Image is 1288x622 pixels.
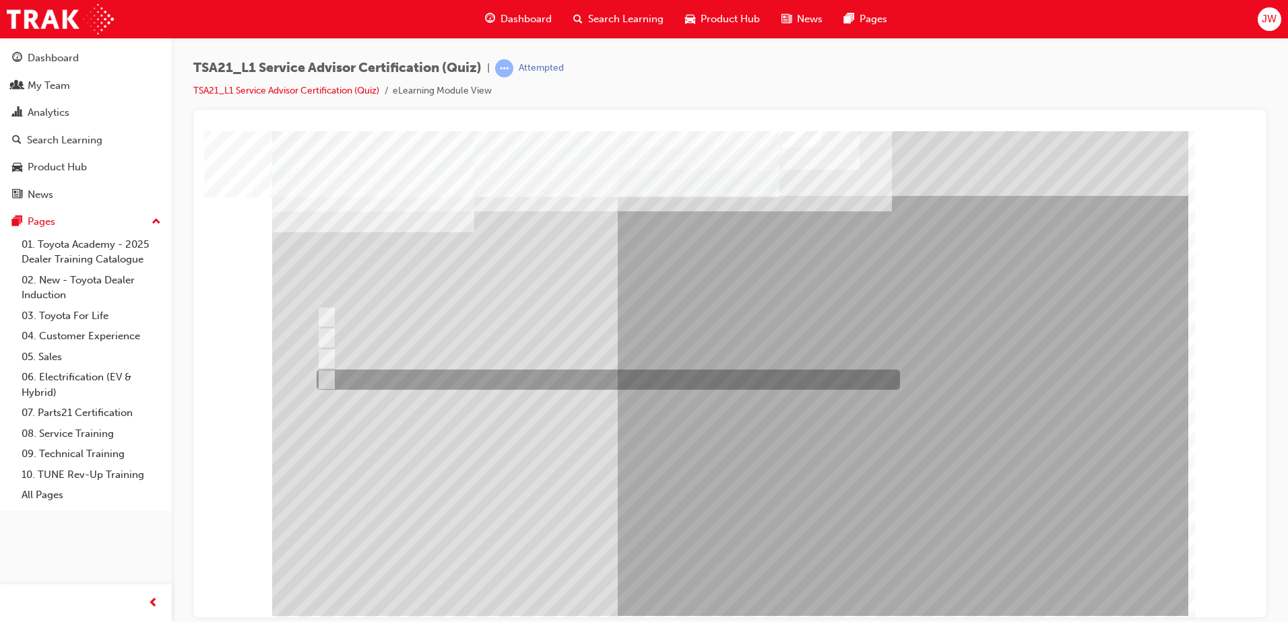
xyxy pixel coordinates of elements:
a: search-iconSearch Learning [562,5,674,33]
a: All Pages [16,485,166,506]
a: 09. Technical Training [16,444,166,464]
div: Attempted [519,62,564,75]
a: car-iconProduct Hub [674,5,771,33]
div: News [28,187,53,203]
span: learningRecordVerb_ATTEMPT-icon [495,59,513,77]
span: | [487,61,490,76]
a: Search Learning [5,128,166,153]
span: pages-icon [844,11,854,28]
a: 08. Service Training [16,423,166,444]
button: Pages [5,209,166,234]
span: pages-icon [12,216,22,228]
span: JW [1262,11,1277,27]
li: eLearning Module View [393,83,492,99]
a: news-iconNews [771,5,833,33]
a: guage-iconDashboard [474,5,562,33]
button: DashboardMy TeamAnalyticsSearch LearningProduct HubNews [5,43,166,209]
a: My Team [5,73,166,98]
div: Analytics [28,105,69,120]
span: TSA21_L1 Service Advisor Certification (Quiz) [193,61,482,76]
a: 01. Toyota Academy - 2025 Dealer Training Catalogue [16,234,166,270]
span: news-icon [781,11,792,28]
span: guage-icon [12,53,22,65]
span: News [797,11,823,27]
span: car-icon [12,162,22,174]
a: 04. Customer Experience [16,326,166,347]
span: Search Learning [588,11,664,27]
a: News [5,182,166,207]
img: Trak [7,4,114,34]
a: pages-iconPages [833,5,898,33]
a: 05. Sales [16,347,166,368]
button: JW [1258,7,1281,31]
div: Product Hub [28,160,87,175]
span: car-icon [685,11,695,28]
span: up-icon [152,213,161,231]
span: search-icon [12,135,22,147]
div: Search Learning [27,133,102,148]
span: people-icon [12,80,22,92]
a: 06. Electrification (EV & Hybrid) [16,367,166,403]
span: prev-icon [148,595,158,612]
span: Dashboard [501,11,552,27]
span: Pages [860,11,887,27]
a: TSA21_L1 Service Advisor Certification (Quiz) [193,85,379,96]
a: 02. New - Toyota Dealer Induction [16,270,166,306]
a: Product Hub [5,155,166,180]
a: 07. Parts21 Certification [16,403,166,423]
div: Pages [28,214,55,230]
a: 03. Toyota For Life [16,306,166,326]
span: news-icon [12,189,22,201]
a: Analytics [5,100,166,125]
div: My Team [28,78,70,94]
span: search-icon [573,11,583,28]
span: guage-icon [485,11,495,28]
a: 10. TUNE Rev-Up Training [16,464,166,485]
a: Dashboard [5,46,166,71]
span: chart-icon [12,107,22,119]
div: Dashboard [28,50,79,66]
span: Product Hub [701,11,760,27]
